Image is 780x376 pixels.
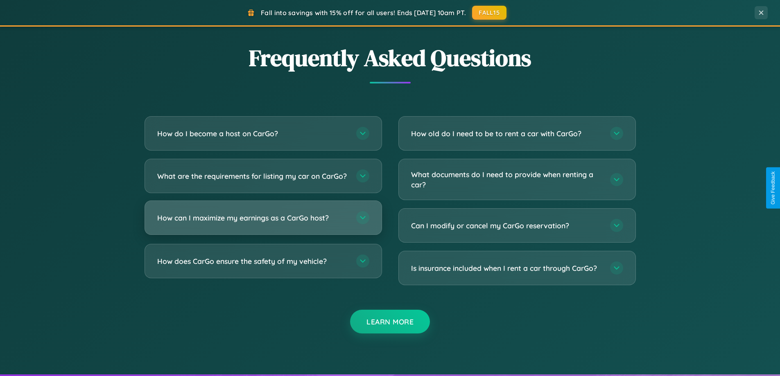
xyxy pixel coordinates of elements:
[350,310,430,333] button: Learn More
[770,171,776,205] div: Give Feedback
[411,263,602,273] h3: Is insurance included when I rent a car through CarGo?
[157,213,348,223] h3: How can I maximize my earnings as a CarGo host?
[145,42,636,74] h2: Frequently Asked Questions
[411,221,602,231] h3: Can I modify or cancel my CarGo reservation?
[157,171,348,181] h3: What are the requirements for listing my car on CarGo?
[411,128,602,139] h3: How old do I need to be to rent a car with CarGo?
[157,256,348,266] h3: How does CarGo ensure the safety of my vehicle?
[472,6,506,20] button: FALL15
[261,9,466,17] span: Fall into savings with 15% off for all users! Ends [DATE] 10am PT.
[411,169,602,189] h3: What documents do I need to provide when renting a car?
[157,128,348,139] h3: How do I become a host on CarGo?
